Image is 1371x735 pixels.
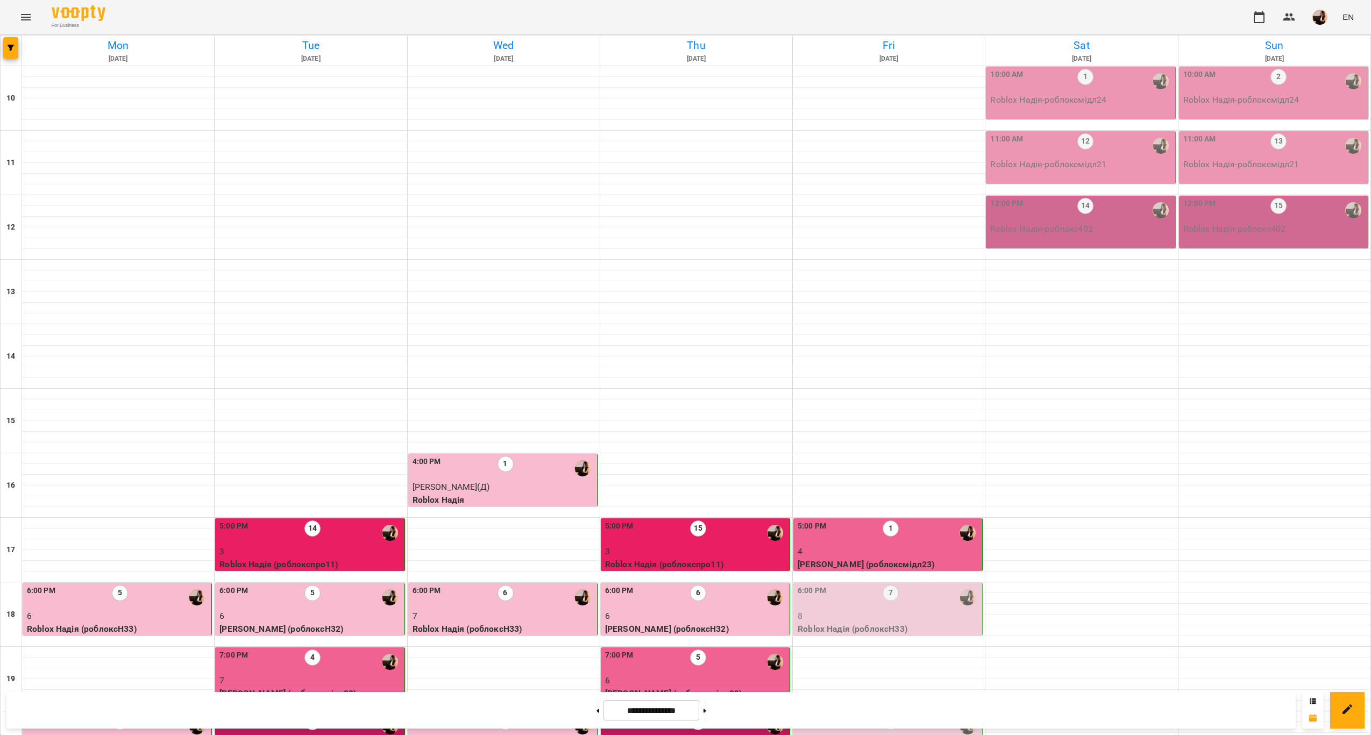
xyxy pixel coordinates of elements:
[574,460,591,476] img: Надія Шрай
[24,37,212,54] h6: Mon
[498,456,514,472] label: 1
[605,610,787,623] p: 6
[6,92,15,104] h6: 10
[1345,138,1361,154] img: Надія Шрай
[413,623,595,636] p: Roblox Надія (роблоксН33)
[219,674,402,687] p: 7
[990,198,1023,210] label: 12:00 PM
[767,589,783,605] img: Надія Шрай
[1183,198,1216,210] label: 12:00 PM
[1270,198,1287,214] label: 15
[413,456,441,468] label: 4:00 PM
[1345,202,1361,218] img: Надія Шрай
[690,585,706,601] label: 6
[6,673,15,685] h6: 19
[52,22,105,29] span: For Business
[798,545,980,558] p: 4
[409,54,598,64] h6: [DATE]
[794,37,983,54] h6: Fri
[574,589,591,605] img: Надія Шрай
[6,480,15,491] h6: 16
[960,525,976,541] img: Надія Шрай
[6,609,15,620] h6: 18
[1153,202,1169,218] img: Надія Шрай
[382,654,398,670] img: Надія Шрай
[13,4,39,30] button: Menu
[990,94,1173,106] p: Roblox Надія - роблоксмідл24
[24,54,212,64] h6: [DATE]
[219,545,402,558] p: 3
[413,494,595,506] p: Roblox Надія
[6,286,15,298] h6: 13
[219,623,402,636] p: [PERSON_NAME] (роблоксН32)
[605,585,634,597] label: 6:00 PM
[605,623,787,636] p: [PERSON_NAME] (роблоксН32)
[304,650,321,666] label: 4
[1183,94,1366,106] p: Roblox Надія - роблоксмідл24
[1180,54,1369,64] h6: [DATE]
[767,654,783,670] img: Надія Шрай
[1342,11,1354,23] span: EN
[219,520,248,532] label: 5:00 PM
[6,544,15,556] h6: 17
[219,650,248,661] label: 7:00 PM
[605,558,787,571] p: Roblox Надія (роблокспро11)
[690,520,706,537] label: 15
[1270,69,1287,85] label: 2
[798,610,980,623] p: 8
[219,610,402,623] p: 6
[1183,69,1216,81] label: 10:00 AM
[605,674,787,687] p: 6
[883,585,899,601] label: 7
[1183,158,1366,171] p: Roblox Надія - роблоксмідл21
[498,585,514,601] label: 6
[6,157,15,169] h6: 11
[1077,133,1093,149] label: 12
[1345,73,1361,89] img: Надія Шрай
[1183,223,1366,236] p: Roblox Надія - роблокс402
[6,351,15,362] h6: 14
[6,415,15,427] h6: 15
[883,520,899,537] label: 1
[413,482,489,492] span: [PERSON_NAME](Д)
[798,585,826,597] label: 6:00 PM
[1153,138,1169,154] img: Надія Шрай
[1312,10,1327,25] img: f1c8304d7b699b11ef2dd1d838014dff.jpg
[990,133,1023,145] label: 11:00 AM
[189,589,205,605] img: Надія Шрай
[605,520,634,532] label: 5:00 PM
[1183,133,1216,145] label: 11:00 AM
[409,37,598,54] h6: Wed
[304,585,321,601] label: 5
[1153,73,1169,89] img: Надія Шрай
[413,585,441,597] label: 6:00 PM
[382,525,398,541] img: Надія Шрай
[605,545,787,558] p: 3
[413,610,595,623] p: 7
[767,525,783,541] img: Надія Шрай
[27,585,55,597] label: 6:00 PM
[219,558,402,571] p: Roblox Надія (роблокспро11)
[794,54,983,64] h6: [DATE]
[382,589,398,605] img: Надія Шрай
[960,589,976,605] img: Надія Шрай
[990,223,1173,236] p: Roblox Надія - роблокс402
[1338,7,1358,27] button: EN
[112,585,128,601] label: 5
[987,54,1176,64] h6: [DATE]
[1270,133,1287,149] label: 13
[602,54,791,64] h6: [DATE]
